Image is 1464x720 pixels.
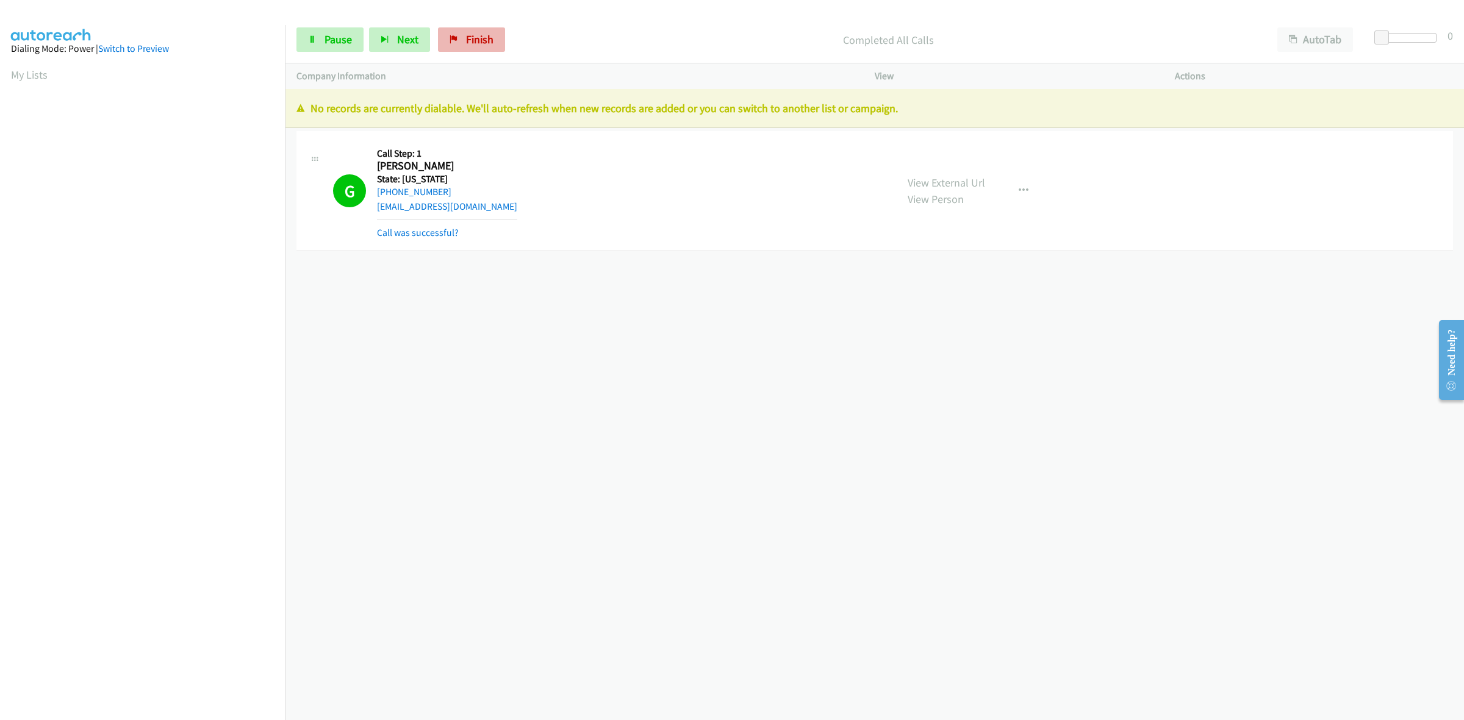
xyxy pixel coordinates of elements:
[466,32,493,46] span: Finish
[296,69,853,84] p: Company Information
[908,192,964,206] a: View Person
[1429,312,1464,408] iframe: Resource Center
[98,43,169,54] a: Switch to Preview
[369,27,430,52] button: Next
[333,174,366,207] h1: G
[11,41,274,56] div: Dialing Mode: Power |
[377,186,451,198] a: [PHONE_NUMBER]
[908,176,985,190] a: View External Url
[397,32,418,46] span: Next
[11,68,48,82] a: My Lists
[325,32,352,46] span: Pause
[377,148,517,160] h5: Call Step: 1
[377,159,465,173] h2: [PERSON_NAME]
[1380,33,1437,43] div: Delay between calls (in seconds)
[875,69,1153,84] p: View
[438,27,505,52] a: Finish
[377,201,517,212] a: [EMAIL_ADDRESS][DOMAIN_NAME]
[377,173,517,185] h5: State: [US_STATE]
[11,94,285,673] iframe: Dialpad
[296,27,364,52] a: Pause
[296,100,1453,116] p: No records are currently dialable. We'll auto-refresh when new records are added or you can switc...
[1448,27,1453,44] div: 0
[1175,69,1453,84] p: Actions
[522,32,1255,48] p: Completed All Calls
[1277,27,1353,52] button: AutoTab
[377,227,459,238] a: Call was successful?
